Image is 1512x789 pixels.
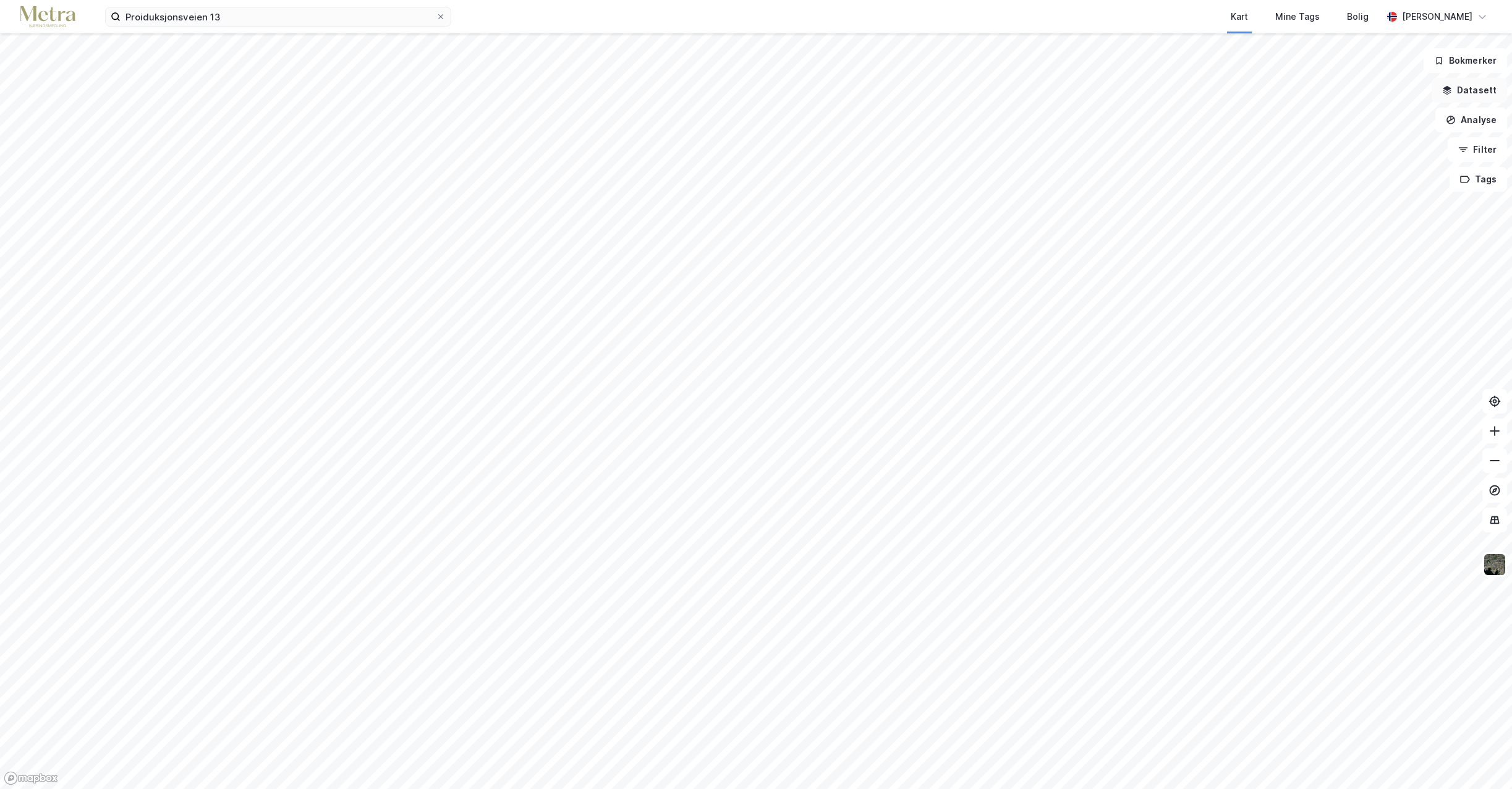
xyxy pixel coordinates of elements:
div: Bolig [1347,9,1369,24]
button: Tags [1450,167,1507,192]
img: metra-logo.256734c3b2bbffee19d4.png [20,6,75,28]
input: Søk på adresse, matrikkel, gårdeiere, leietakere eller personer [121,7,436,26]
button: Analyse [1435,108,1507,132]
img: 9k= [1483,553,1506,576]
div: Kart [1231,9,1248,24]
div: Kontrollprogram for chat [1450,730,1512,789]
div: Mine Tags [1275,9,1320,24]
button: Filter [1448,137,1507,162]
button: Datasett [1432,78,1507,103]
button: Bokmerker [1424,48,1507,73]
a: Mapbox homepage [4,771,58,785]
iframe: Chat Widget [1450,730,1512,789]
div: [PERSON_NAME] [1402,9,1472,24]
